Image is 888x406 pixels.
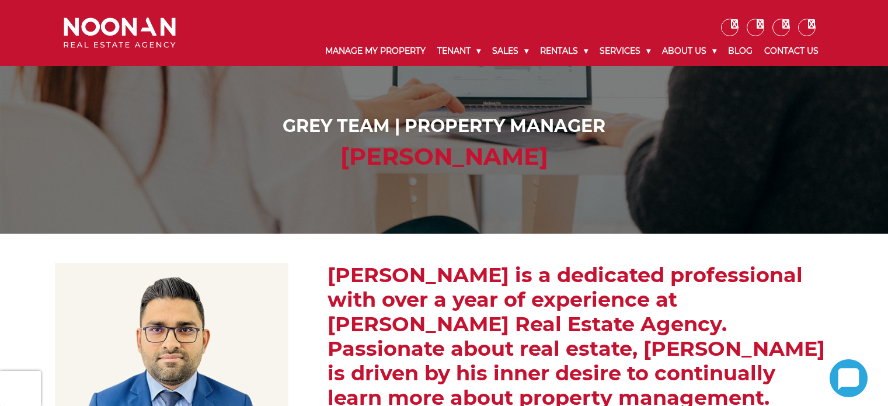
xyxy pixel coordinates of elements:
[486,36,534,66] a: Sales
[319,36,431,66] a: Manage My Property
[758,36,824,66] a: Contact Us
[594,36,656,66] a: Services
[67,116,821,137] h1: Grey Team | Property Manager
[534,36,594,66] a: Rentals
[656,36,722,66] a: About Us
[67,143,821,171] h2: [PERSON_NAME]
[722,36,758,66] a: Blog
[64,18,176,48] img: Noonan Real Estate Agency
[431,36,486,66] a: Tenant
